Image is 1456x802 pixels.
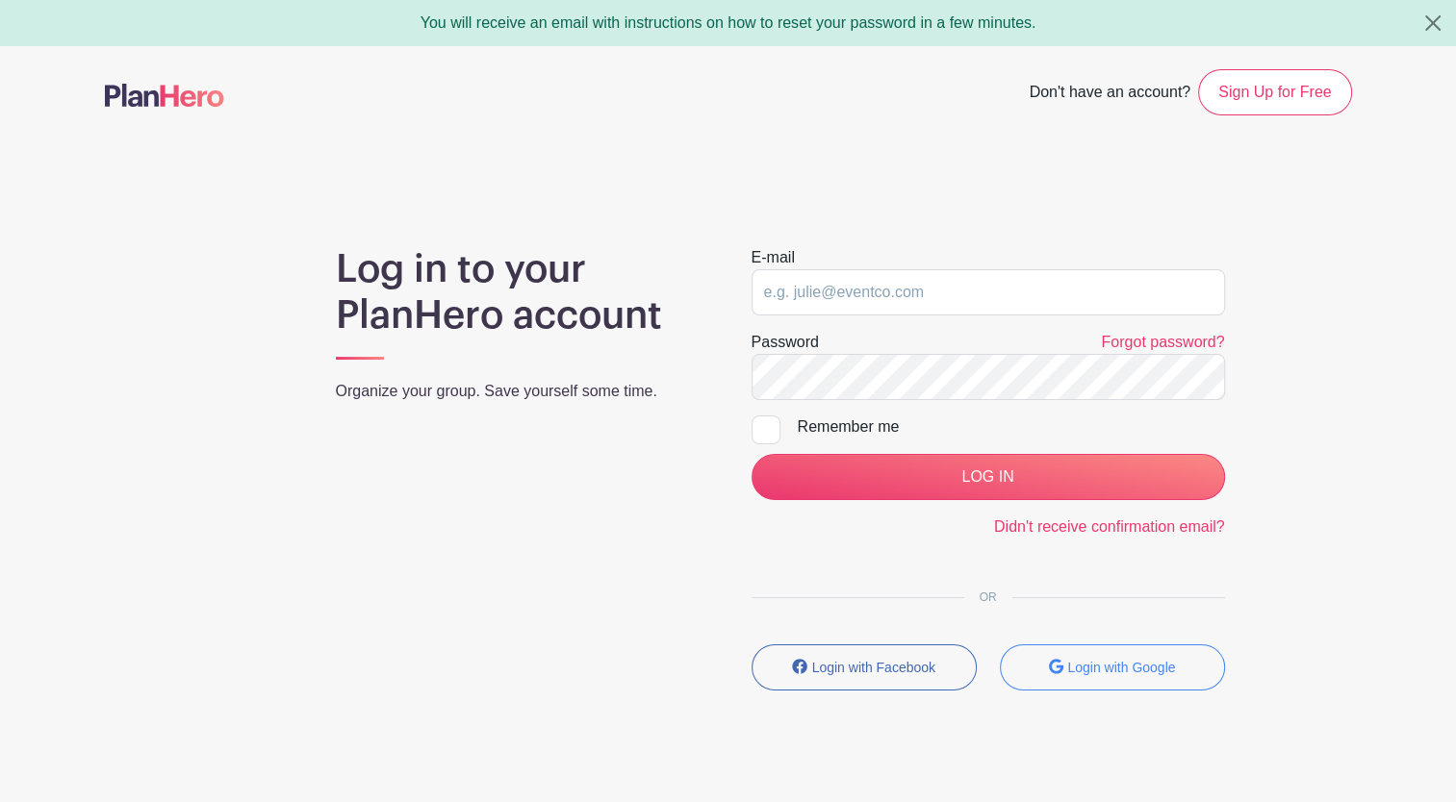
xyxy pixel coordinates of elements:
input: LOG IN [752,454,1225,500]
label: Password [752,331,819,354]
button: Login with Facebook [752,644,977,690]
input: e.g. julie@eventco.com [752,269,1225,315]
a: Didn't receive confirmation email? [994,518,1225,535]
span: Don't have an account? [1029,73,1190,115]
span: OR [964,590,1012,604]
div: Remember me [798,415,1225,439]
h1: Log in to your PlanHero account [336,246,705,338]
p: Organize your group. Save yourself some time. [336,380,705,403]
small: Login with Facebook [812,660,935,675]
img: logo-507f7623f17ff9eddc593b1ce0a138ce2505c220e1c5a4e2b4648c50719b7d32.svg [105,84,224,107]
label: E-mail [752,246,795,269]
a: Forgot password? [1101,334,1224,350]
button: Login with Google [1000,644,1225,690]
a: Sign Up for Free [1198,69,1351,115]
small: Login with Google [1067,660,1175,675]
